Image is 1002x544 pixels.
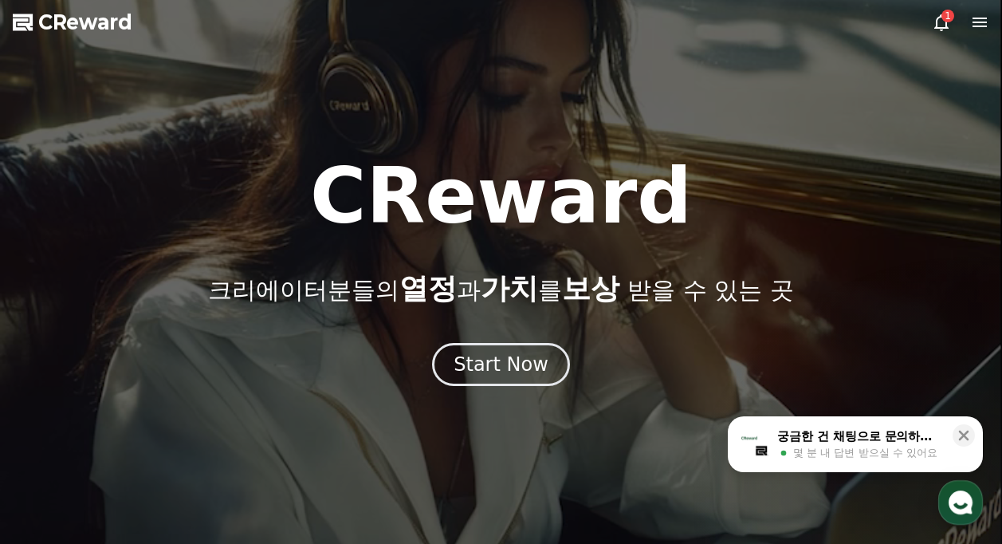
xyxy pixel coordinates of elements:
div: Start Now [454,352,548,377]
a: 1 [932,13,951,32]
p: 크리에이터분들의 과 를 받을 수 있는 곳 [208,273,793,305]
a: CReward [13,10,132,35]
span: CReward [38,10,132,35]
span: 보상 [562,272,619,305]
button: Start Now [432,343,570,386]
span: 가치 [481,272,538,305]
div: 1 [941,10,954,22]
a: Start Now [432,359,570,374]
h1: CReward [310,158,692,235]
span: 열정 [399,272,457,305]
